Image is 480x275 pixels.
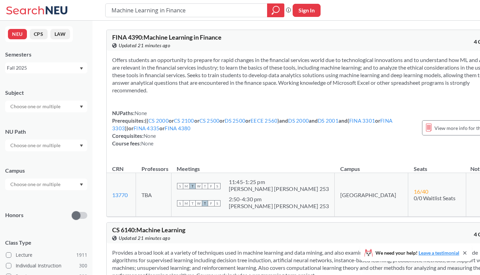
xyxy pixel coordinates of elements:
[202,200,208,206] span: T
[111,4,262,16] input: Class, professor, course number, "phrase"
[189,183,196,189] span: T
[174,118,194,124] a: CS 2100
[375,251,459,255] span: We need your help!
[76,251,87,259] span: 1911
[349,118,375,124] a: FINA 3301
[419,250,459,256] a: Leave a testimonial
[6,251,87,259] label: Lecture
[202,183,208,189] span: T
[148,118,169,124] a: CS 2000
[177,183,183,189] span: S
[5,140,87,151] div: Dropdown arrow
[5,62,87,73] div: Fall 2025Dropdown arrow
[5,51,87,58] div: Semesters
[80,67,83,70] svg: Dropdown arrow
[6,261,87,270] label: Individual Instruction
[112,33,222,41] span: FINA 4390 : Machine Learning in Finance
[196,183,202,189] span: W
[112,226,185,234] span: CS 6140 : Machine Learning
[5,179,87,190] div: Dropdown arrow
[112,109,415,147] div: NUPaths: Prerequisites: ( ( or or or or ) and and and ( or ) ) or or Corequisites: Course fees:
[414,188,428,195] span: 16 / 40
[112,165,124,173] div: CRN
[5,167,87,174] div: Campus
[293,4,321,17] button: Sign In
[214,200,221,206] span: S
[318,118,339,124] a: DS 2001
[5,128,87,135] div: NU Path
[183,200,189,206] span: M
[135,110,147,116] span: None
[79,262,87,269] span: 300
[141,140,154,146] span: None
[229,179,329,185] div: 11:45 - 1:25 pm
[408,158,466,173] th: Seats
[112,192,128,198] a: 13770
[189,200,196,206] span: T
[335,173,408,217] td: [GEOGRAPHIC_DATA]
[50,29,70,39] button: LAW
[5,211,23,219] p: Honors
[225,118,245,124] a: DS 2500
[335,158,408,173] th: Campus
[119,234,170,242] span: Updated 21 minutes ago
[214,183,221,189] span: S
[7,64,79,72] div: Fall 2025
[165,125,190,131] a: FINA 4380
[119,42,170,49] span: Updated 21 minutes ago
[208,183,214,189] span: F
[5,89,87,96] div: Subject
[414,195,455,201] span: 0/0 Waitlist Seats
[196,200,202,206] span: W
[229,196,329,203] div: 2:50 - 4:30 pm
[251,118,277,124] a: EECE 2560
[80,183,83,186] svg: Dropdown arrow
[229,203,329,210] div: [PERSON_NAME] [PERSON_NAME] 253
[144,133,156,139] span: None
[267,3,284,17] div: magnifying glass
[288,118,309,124] a: DS 2000
[183,183,189,189] span: M
[7,180,65,189] input: Choose one or multiple
[80,105,83,108] svg: Dropdown arrow
[136,173,172,217] td: TBA
[136,158,172,173] th: Professors
[134,125,159,131] a: FINA 4335
[171,158,335,173] th: Meetings
[80,144,83,147] svg: Dropdown arrow
[8,29,27,39] button: NEU
[7,141,65,150] input: Choose one or multiple
[5,101,87,112] div: Dropdown arrow
[272,6,280,15] svg: magnifying glass
[30,29,48,39] button: CPS
[208,200,214,206] span: F
[199,118,220,124] a: CS 2500
[7,102,65,111] input: Choose one or multiple
[5,239,87,246] span: Class Type
[177,200,183,206] span: S
[229,185,329,192] div: [PERSON_NAME] [PERSON_NAME] 253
